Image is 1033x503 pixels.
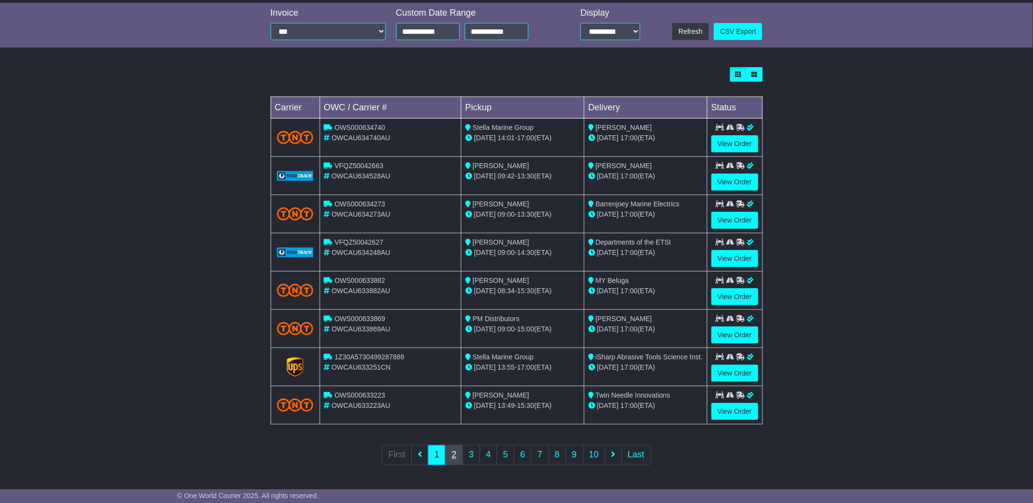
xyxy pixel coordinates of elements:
span: 14:30 [517,249,534,256]
span: OWCAU633869AU [331,325,390,333]
td: Pickup [461,97,584,119]
span: Twin Needle Innovations [596,391,671,399]
span: iSharp Abrasive Tools Science Inst. [596,353,703,361]
span: © One World Courier 2025. All rights reserved. [177,492,319,500]
span: OWS000633223 [334,391,385,399]
span: 13:49 [498,402,515,409]
span: 17:00 [517,134,534,142]
span: 14:01 [498,134,515,142]
td: OWC / Carrier # [320,97,461,119]
span: OWCAU634740AU [331,134,390,142]
span: 13:30 [517,210,534,218]
span: 17:00 [517,363,534,371]
span: OWCAU633882AU [331,287,390,295]
span: [PERSON_NAME] [473,277,529,284]
span: PM Distributors [473,315,520,323]
span: OWS000634273 [334,200,385,208]
span: [DATE] [474,134,496,142]
span: [DATE] [474,210,496,218]
span: OWCAU634248AU [331,249,390,256]
div: - (ETA) [465,324,580,334]
a: 2 [445,445,463,465]
td: Status [707,97,762,119]
a: View Order [711,174,758,191]
a: 3 [462,445,480,465]
div: (ETA) [588,401,703,411]
a: 1 [428,445,446,465]
span: MY Beluga [596,277,629,284]
span: 13:30 [517,172,534,180]
a: View Order [711,327,758,344]
a: View Order [711,365,758,382]
img: TNT_Domestic.png [277,322,314,335]
span: [DATE] [597,402,619,409]
div: (ETA) [588,324,703,334]
span: 17:00 [621,402,638,409]
span: [DATE] [597,249,619,256]
a: View Order [711,403,758,420]
span: [PERSON_NAME] [596,162,652,170]
span: 1Z30A5730499287888 [334,353,404,361]
div: - (ETA) [465,248,580,258]
div: - (ETA) [465,133,580,143]
div: Invoice [271,8,386,19]
span: 17:00 [621,287,638,295]
div: (ETA) [588,133,703,143]
div: (ETA) [588,286,703,296]
div: (ETA) [588,209,703,220]
span: [DATE] [597,210,619,218]
a: Last [622,445,651,465]
span: [DATE] [474,402,496,409]
img: TNT_Domestic.png [277,399,314,412]
span: [DATE] [474,363,496,371]
span: [DATE] [474,249,496,256]
span: OWS000634740 [334,124,385,131]
span: [DATE] [474,287,496,295]
span: 15:30 [517,287,534,295]
div: - (ETA) [465,171,580,181]
span: 09:00 [498,210,515,218]
span: OWS000633882 [334,277,385,284]
span: 15:00 [517,325,534,333]
span: [DATE] [597,134,619,142]
a: 9 [566,445,583,465]
span: [PERSON_NAME] [596,315,652,323]
span: Barrenjoey Marine Electrics [596,200,680,208]
img: GetCarrierServiceLogo [277,171,314,181]
span: VFQZ50042663 [334,162,383,170]
div: Display [580,8,640,19]
span: 09:00 [498,249,515,256]
img: GetCarrierServiceLogo [287,357,303,377]
a: 7 [531,445,549,465]
a: 5 [497,445,514,465]
div: - (ETA) [465,209,580,220]
span: [DATE] [597,325,619,333]
a: 10 [583,445,605,465]
img: TNT_Domestic.png [277,207,314,221]
span: [DATE] [597,172,619,180]
span: [DATE] [474,172,496,180]
span: Departments of the ETSI [596,238,671,246]
button: Refresh [672,23,709,40]
span: [DATE] [474,325,496,333]
img: TNT_Domestic.png [277,284,314,297]
span: OWS000633869 [334,315,385,323]
img: GetCarrierServiceLogo [277,248,314,257]
span: 17:00 [621,172,638,180]
span: [DATE] [597,287,619,295]
span: [PERSON_NAME] [473,391,529,399]
span: Stella Marine Group [473,124,534,131]
span: 08:34 [498,287,515,295]
span: 17:00 [621,325,638,333]
span: OWCAU634528AU [331,172,390,180]
span: [PERSON_NAME] [473,238,529,246]
div: (ETA) [588,248,703,258]
span: OWCAU634273AU [331,210,390,218]
a: 6 [514,445,531,465]
a: View Order [711,288,758,305]
span: 17:00 [621,249,638,256]
div: (ETA) [588,171,703,181]
td: Carrier [271,97,320,119]
img: TNT_Domestic.png [277,131,314,144]
a: View Order [711,250,758,267]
